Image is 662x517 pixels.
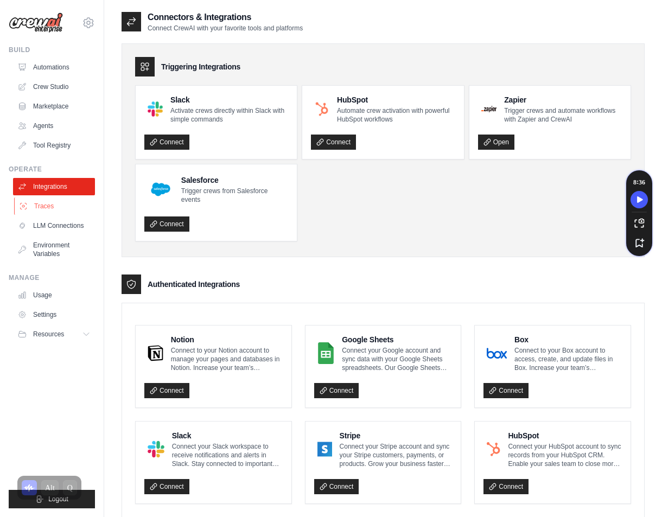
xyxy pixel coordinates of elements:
img: Stripe Logo [317,438,332,460]
img: HubSpot Logo [314,101,329,117]
a: Connect [144,383,189,398]
p: Connect CrewAI with your favorite tools and platforms [148,24,303,33]
div: Build [9,46,95,54]
p: Connect to your Box account to access, create, and update files in Box. Increase your team’s prod... [514,346,622,372]
h2: Connectors & Integrations [148,11,303,24]
img: Box Logo [487,342,507,364]
img: Notion Logo [148,342,163,364]
h3: Authenticated Integrations [148,279,240,290]
a: Crew Studio [13,78,95,95]
img: HubSpot Logo [487,438,500,460]
p: Activate crews directly within Slack with simple commands [170,106,288,124]
a: Marketplace [13,98,95,115]
a: Usage [13,286,95,304]
h4: Google Sheets [342,334,452,345]
img: Slack Logo [148,438,164,460]
a: Integrations [13,178,95,195]
a: Open [478,135,514,150]
h4: Slack [172,430,283,441]
p: Trigger crews and automate workflows with Zapier and CrewAI [504,106,622,124]
a: Connect [144,479,189,494]
a: Connect [483,479,529,494]
a: Settings [13,306,95,323]
h4: Stripe [340,430,453,441]
a: Connect [144,216,189,232]
p: Connect your Stripe account and sync your Stripe customers, payments, or products. Grow your busi... [340,442,453,468]
h4: Zapier [504,94,622,105]
a: Agents [13,117,95,135]
button: Resources [13,325,95,343]
p: Trigger crews from Salesforce events [181,187,289,204]
a: LLM Connections [13,217,95,234]
img: Salesforce Logo [148,176,174,202]
p: Connect to your Notion account to manage your pages and databases in Notion. Increase your team’s... [171,346,283,372]
h4: Salesforce [181,175,289,186]
a: Traces [14,197,96,215]
a: Tool Registry [13,137,95,154]
div: Operate [9,165,95,174]
h3: Triggering Integrations [161,61,240,72]
a: Environment Variables [13,237,95,263]
h4: Slack [170,94,288,105]
h4: Box [514,334,622,345]
a: Connect [483,383,529,398]
p: Connect your HubSpot account to sync records from your HubSpot CRM. Enable your sales team to clo... [508,442,622,468]
p: Connect your Slack workspace to receive notifications and alerts in Slack. Stay connected to impo... [172,442,283,468]
a: Connect [311,135,356,150]
img: Logo [9,12,63,33]
a: Connect [314,383,359,398]
p: Connect your Google account and sync data with your Google Sheets spreadsheets. Our Google Sheets... [342,346,452,372]
a: Automations [13,59,95,76]
h4: HubSpot [337,94,455,105]
img: Slack Logo [148,101,163,117]
button: Logout [9,490,95,508]
p: Automate crew activation with powerful HubSpot workflows [337,106,455,124]
img: Google Sheets Logo [317,342,335,364]
span: Resources [33,330,64,339]
h4: HubSpot [508,430,622,441]
a: Connect [144,135,189,150]
h4: Notion [171,334,283,345]
div: Manage [9,273,95,282]
a: Connect [314,479,359,494]
img: Zapier Logo [481,106,497,112]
